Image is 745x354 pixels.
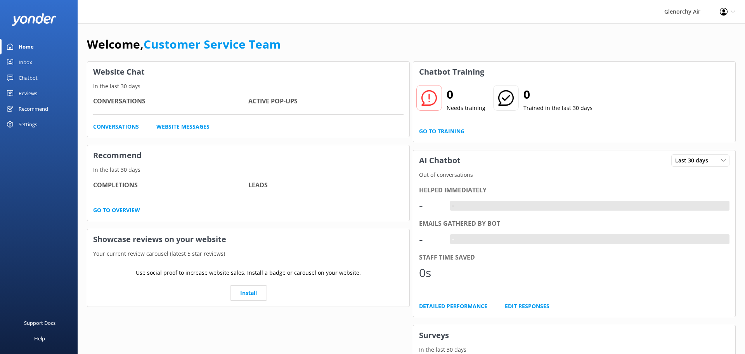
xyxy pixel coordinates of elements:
div: Settings [19,117,37,132]
div: - [419,230,442,249]
p: Trained in the last 30 days [523,104,593,112]
a: Install [230,285,267,301]
h4: Active Pop-ups [248,96,404,106]
div: 0s [419,263,442,282]
h2: 0 [447,85,485,104]
div: Staff time saved [419,253,729,263]
div: Reviews [19,85,37,101]
div: Recommend [19,101,48,117]
div: Home [19,39,34,54]
p: Out of conversations [413,171,735,179]
div: Emails gathered by bot [419,219,729,229]
img: yonder-white-logo.png [12,13,56,26]
p: Your current review carousel (latest 5 star reviews) [87,249,409,258]
a: Website Messages [156,122,210,131]
p: In the last 30 days [87,166,409,174]
p: In the last 30 days [87,82,409,91]
a: Go to overview [93,206,140,214]
a: Go to Training [419,127,464,136]
h2: 0 [523,85,593,104]
h1: Welcome, [87,35,281,54]
p: Needs training [447,104,485,112]
h3: Chatbot Training [413,62,490,82]
a: Customer Service Team [144,36,281,52]
p: In the last 30 days [413,345,735,354]
div: - [450,201,456,211]
h3: Website Chat [87,62,409,82]
h3: Surveys [413,325,735,345]
h4: Conversations [93,96,248,106]
p: Use social proof to increase website sales. Install a badge or carousel on your website. [136,269,361,277]
span: Last 30 days [675,156,713,165]
div: - [419,196,442,215]
h4: Leads [248,180,404,190]
a: Conversations [93,122,139,131]
div: Help [34,331,45,346]
div: Chatbot [19,70,38,85]
a: Detailed Performance [419,302,487,310]
div: Helped immediately [419,185,729,195]
div: - [450,234,456,244]
div: Inbox [19,54,32,70]
h3: Showcase reviews on your website [87,229,409,249]
h4: Completions [93,180,248,190]
h3: Recommend [87,145,409,166]
div: Support Docs [24,315,55,331]
h3: AI Chatbot [413,150,466,171]
a: Edit Responses [505,302,549,310]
